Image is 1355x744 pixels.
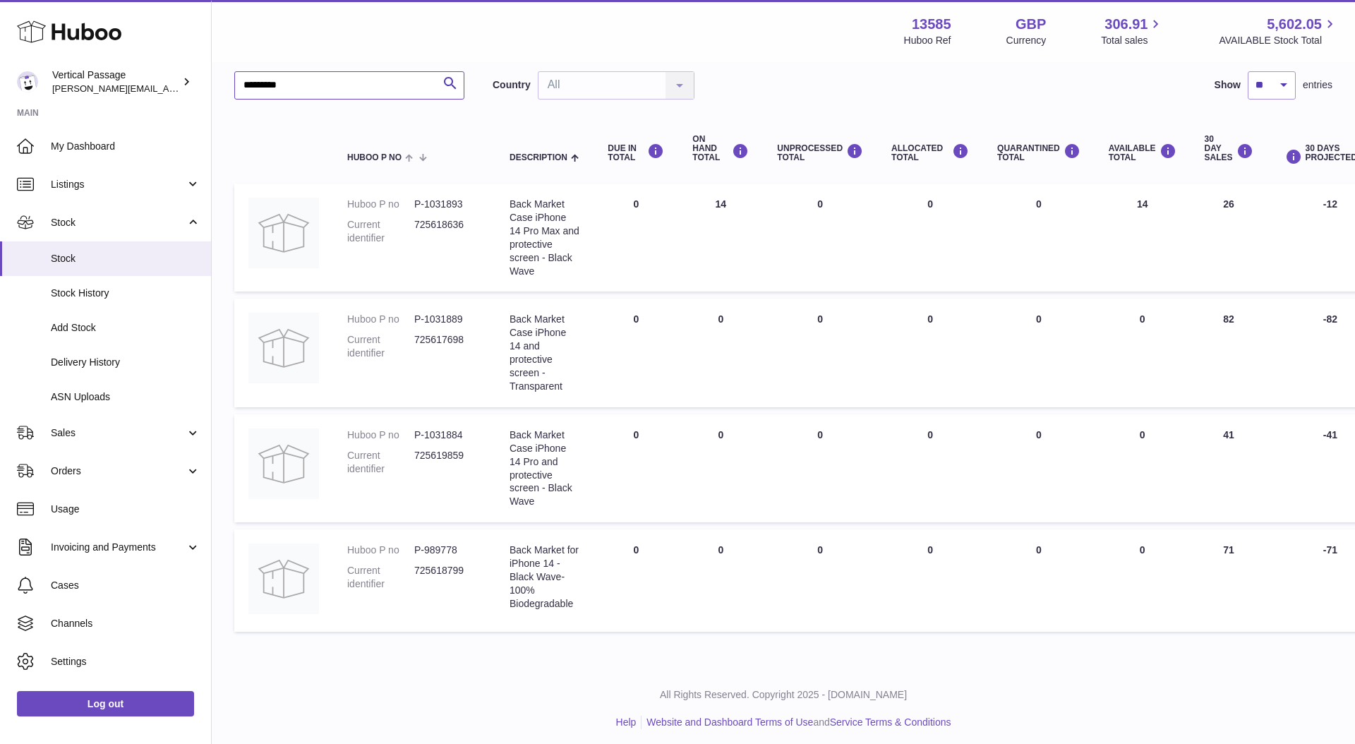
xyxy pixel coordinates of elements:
[510,198,579,277] div: Back Market Case iPhone 14 Pro Max and protective screen - Black Wave
[51,252,200,265] span: Stock
[510,544,579,610] div: Back Market for iPhone 14 - Black Wave- 100% Biodegradable
[51,140,200,153] span: My Dashboard
[510,313,579,392] div: Back Market Case iPhone 14 and protective screen - Transparent
[594,414,678,522] td: 0
[1191,414,1267,522] td: 41
[1109,143,1176,162] div: AVAILABLE Total
[1095,299,1191,407] td: 0
[678,414,763,522] td: 0
[51,617,200,630] span: Channels
[763,414,877,522] td: 0
[608,143,664,162] div: DUE IN TOTAL
[414,449,481,476] dd: 725619859
[51,541,186,554] span: Invoicing and Payments
[1303,78,1332,92] span: entries
[510,428,579,508] div: Back Market Case iPhone 14 Pro and protective screen - Black Wave
[493,78,531,92] label: Country
[17,691,194,716] a: Log out
[777,143,863,162] div: UNPROCESSED Total
[877,299,983,407] td: 0
[347,428,414,442] dt: Huboo P no
[414,428,481,442] dd: P-1031884
[1191,299,1267,407] td: 82
[594,529,678,632] td: 0
[510,153,567,162] span: Description
[1006,34,1047,47] div: Currency
[1095,529,1191,632] td: 0
[1036,544,1042,556] span: 0
[51,287,200,300] span: Stock History
[347,218,414,245] dt: Current identifier
[347,153,402,162] span: Huboo P no
[1016,15,1046,34] strong: GBP
[594,299,678,407] td: 0
[51,655,200,668] span: Settings
[51,426,186,440] span: Sales
[1191,529,1267,632] td: 71
[223,688,1344,702] p: All Rights Reserved. Copyright 2025 - [DOMAIN_NAME]
[877,184,983,292] td: 0
[347,544,414,557] dt: Huboo P no
[646,716,813,728] a: Website and Dashboard Terms of Use
[1036,429,1042,440] span: 0
[347,564,414,591] dt: Current identifier
[347,198,414,211] dt: Huboo P no
[1219,34,1338,47] span: AVAILABLE Stock Total
[642,716,951,729] li: and
[1267,15,1322,34] span: 5,602.05
[52,68,179,95] div: Vertical Passage
[1036,198,1042,210] span: 0
[52,83,283,94] span: [PERSON_NAME][EMAIL_ADDRESS][DOMAIN_NAME]
[51,390,200,404] span: ASN Uploads
[877,529,983,632] td: 0
[347,313,414,326] dt: Huboo P no
[830,716,951,728] a: Service Terms & Conditions
[1104,15,1148,34] span: 306.91
[51,216,186,229] span: Stock
[1219,15,1338,47] a: 5,602.05 AVAILABLE Stock Total
[248,428,319,499] img: product image
[414,333,481,360] dd: 725617698
[347,333,414,360] dt: Current identifier
[678,529,763,632] td: 0
[997,143,1080,162] div: QUARANTINED Total
[692,135,749,163] div: ON HAND Total
[1101,15,1164,47] a: 306.91 Total sales
[51,579,200,592] span: Cases
[51,464,186,478] span: Orders
[678,299,763,407] td: 0
[248,198,319,268] img: product image
[1191,184,1267,292] td: 26
[594,184,678,292] td: 0
[1205,135,1253,163] div: 30 DAY SALES
[763,529,877,632] td: 0
[17,71,38,92] img: ryan@verticalpassage.com
[763,184,877,292] td: 0
[248,544,319,614] img: product image
[51,503,200,516] span: Usage
[891,143,969,162] div: ALLOCATED Total
[1095,414,1191,522] td: 0
[414,218,481,245] dd: 725618636
[51,178,186,191] span: Listings
[347,449,414,476] dt: Current identifier
[1095,184,1191,292] td: 14
[678,184,763,292] td: 14
[1215,78,1241,92] label: Show
[51,356,200,369] span: Delivery History
[912,15,951,34] strong: 13585
[414,313,481,326] dd: P-1031889
[763,299,877,407] td: 0
[51,321,200,335] span: Add Stock
[248,313,319,383] img: product image
[1101,34,1164,47] span: Total sales
[1036,313,1042,325] span: 0
[877,414,983,522] td: 0
[414,564,481,591] dd: 725618799
[414,544,481,557] dd: P-989778
[414,198,481,211] dd: P-1031893
[904,34,951,47] div: Huboo Ref
[616,716,637,728] a: Help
